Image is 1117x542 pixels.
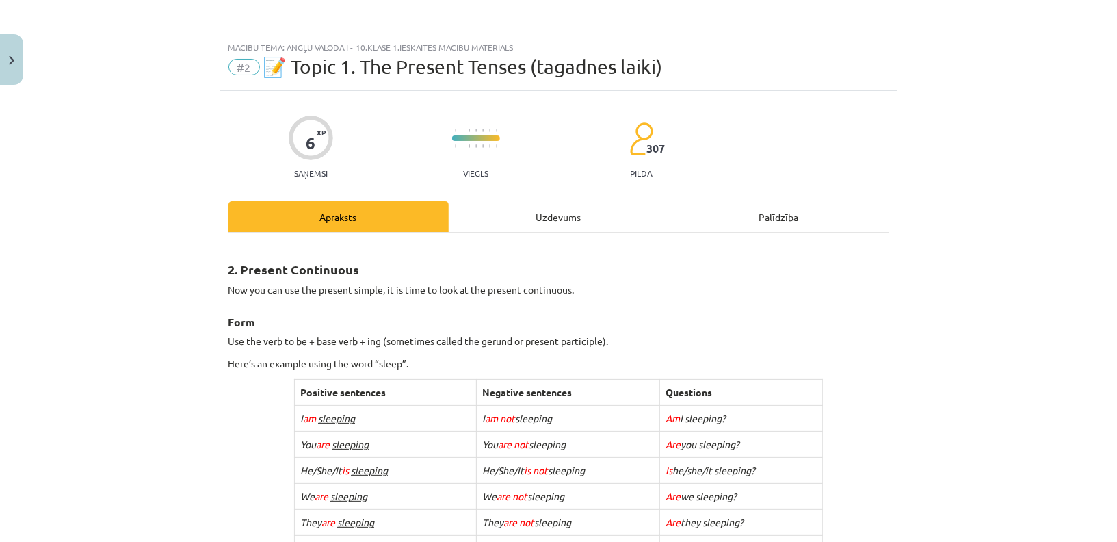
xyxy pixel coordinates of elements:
[666,412,680,424] span: Am
[228,283,889,297] p: Now you can use the present simple, it is time to look at the present continuous.
[332,438,369,450] u: sleeping
[337,516,374,528] u: sleeping
[462,125,463,152] img: icon-long-line-d9ea69661e0d244f92f715978eff75569469978d946b2353a9bb055b3ed8787d.svg
[289,168,333,178] p: Saņemsi
[295,380,477,406] th: Positive sentences
[496,144,497,148] img: icon-short-line-57e1e144782c952c97e751825c79c345078a6d821885a25fce030b3d8c18986b.svg
[321,516,335,528] span: are
[306,133,315,153] div: 6
[482,412,552,424] i: I sleeping
[303,412,316,424] span: am
[482,438,566,450] i: You sleeping
[469,129,470,132] img: icon-short-line-57e1e144782c952c97e751825c79c345078a6d821885a25fce030b3d8c18986b.svg
[666,516,681,528] span: Are
[475,144,477,148] img: icon-short-line-57e1e144782c952c97e751825c79c345078a6d821885a25fce030b3d8c18986b.svg
[228,42,889,52] div: Mācību tēma: Angļu valoda i - 10.klase 1.ieskaites mācību materiāls
[660,380,823,406] th: Questions
[228,59,260,75] span: #2
[316,438,330,450] span: are
[455,129,456,132] img: icon-short-line-57e1e144782c952c97e751825c79c345078a6d821885a25fce030b3d8c18986b.svg
[228,201,449,232] div: Apraksts
[482,129,484,132] img: icon-short-line-57e1e144782c952c97e751825c79c345078a6d821885a25fce030b3d8c18986b.svg
[666,438,739,450] i: you sleeping?
[228,315,256,329] strong: Form
[475,129,477,132] img: icon-short-line-57e1e144782c952c97e751825c79c345078a6d821885a25fce030b3d8c18986b.svg
[666,464,672,476] span: Is
[503,516,534,528] span: are not
[463,168,488,178] p: Viegls
[263,55,663,78] span: 📝 Topic 1. The Present Tenses (tagadnes laiki)
[489,129,490,132] img: icon-short-line-57e1e144782c952c97e751825c79c345078a6d821885a25fce030b3d8c18986b.svg
[300,438,369,450] i: You
[497,490,527,502] span: are not
[455,144,456,148] img: icon-short-line-57e1e144782c952c97e751825c79c345078a6d821885a25fce030b3d8c18986b.svg
[482,144,484,148] img: icon-short-line-57e1e144782c952c97e751825c79c345078a6d821885a25fce030b3d8c18986b.svg
[342,464,349,476] span: is
[666,464,755,476] i: he/she/it sleeping?
[300,490,367,502] i: We
[524,464,548,476] span: is not
[498,438,529,450] span: are not
[315,490,328,502] span: are
[318,412,355,424] u: sleeping
[666,438,681,450] span: Are
[629,122,653,156] img: students-c634bb4e5e11cddfef0936a35e636f08e4e9abd3cc4e673bd6f9a4125e45ecb1.svg
[477,380,660,406] th: Negative sentences
[300,412,355,424] i: I
[669,201,889,232] div: Palīdzība
[666,490,681,502] span: Are
[351,464,388,476] u: sleeping
[666,490,737,502] i: we sleeping?
[482,490,564,502] i: We sleeping
[449,201,669,232] div: Uzdevums
[646,142,665,155] span: 307
[482,464,585,476] i: He/She/It sleeping
[228,334,889,348] p: Use the verb to be + base verb + ing (sometimes called the gerund or present participle).
[666,412,726,424] i: I sleeping?
[485,412,515,424] span: am not
[300,516,374,528] i: They
[496,129,497,132] img: icon-short-line-57e1e144782c952c97e751825c79c345078a6d821885a25fce030b3d8c18986b.svg
[630,168,652,178] p: pilda
[482,516,571,528] i: They sleeping
[330,490,367,502] u: sleeping
[489,144,490,148] img: icon-short-line-57e1e144782c952c97e751825c79c345078a6d821885a25fce030b3d8c18986b.svg
[300,464,388,476] i: He/She/It
[317,129,326,136] span: XP
[469,144,470,148] img: icon-short-line-57e1e144782c952c97e751825c79c345078a6d821885a25fce030b3d8c18986b.svg
[9,56,14,65] img: icon-close-lesson-0947bae3869378f0d4975bcd49f059093ad1ed9edebbc8119c70593378902aed.svg
[228,261,360,277] strong: 2. Present Continuous
[666,516,744,528] i: they sleeping?
[228,357,889,371] p: Here’s an example using the word “sleep”.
